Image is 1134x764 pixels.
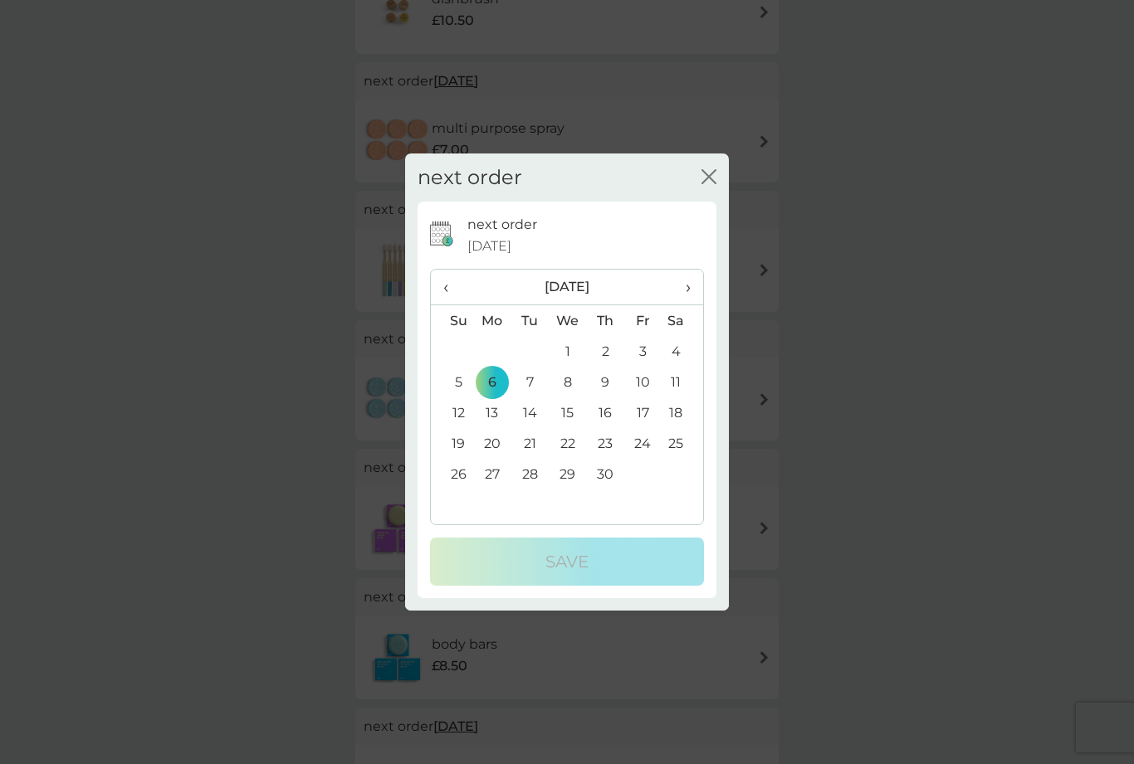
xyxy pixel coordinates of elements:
[662,428,703,459] td: 25
[430,538,704,586] button: Save
[511,459,549,489] td: 28
[467,214,537,236] p: next order
[511,397,549,428] td: 14
[587,459,624,489] td: 30
[473,397,511,428] td: 13
[662,305,703,337] th: Sa
[662,336,703,367] td: 4
[662,367,703,397] td: 11
[587,397,624,428] td: 16
[473,367,511,397] td: 6
[662,397,703,428] td: 18
[549,305,587,337] th: We
[624,397,662,428] td: 17
[549,336,587,367] td: 1
[473,428,511,459] td: 20
[624,305,662,337] th: Fr
[511,428,549,459] td: 21
[511,305,549,337] th: Tu
[431,367,473,397] td: 5
[467,236,511,257] span: [DATE]
[431,459,473,489] td: 26
[549,459,587,489] td: 29
[511,367,549,397] td: 7
[587,367,624,397] td: 9
[587,305,624,337] th: Th
[431,305,473,337] th: Su
[587,428,624,459] td: 23
[431,397,473,428] td: 12
[674,270,691,304] span: ›
[473,270,662,305] th: [DATE]
[443,270,461,304] span: ‹
[473,459,511,489] td: 27
[549,428,587,459] td: 22
[587,336,624,367] td: 2
[473,305,511,337] th: Mo
[624,336,662,367] td: 3
[545,548,589,575] p: Save
[418,166,522,190] h2: next order
[549,397,587,428] td: 15
[624,367,662,397] td: 10
[624,428,662,459] td: 24
[549,367,587,397] td: 8
[701,169,716,187] button: close
[431,428,473,459] td: 19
